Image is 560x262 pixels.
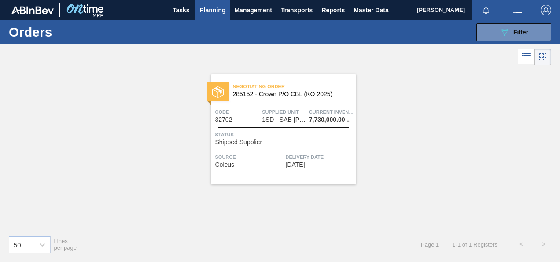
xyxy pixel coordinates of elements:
div: 50 [14,241,21,248]
span: 1 - 1 of 1 Registers [452,241,497,248]
span: Management [234,5,272,15]
span: 285152 - Crown P/O CBL (KO 2025) [233,91,349,97]
span: Filter [513,29,528,36]
span: Page : 1 [421,241,439,248]
span: 10/11/2025 [286,161,305,168]
span: Shipped Supplier [215,139,262,146]
span: Lines per page [54,238,77,251]
h1: Orders [9,27,130,37]
span: Source [215,153,284,161]
img: TNhmsLtSVTkK8tSr43FrP2fwEKptu5GPRR3wAAAABJRU5ErkJggg== [11,6,54,14]
span: Coleus [215,161,235,168]
span: 32702 [215,116,232,123]
span: 1SD - SAB Rosslyn Brewery [262,116,306,123]
span: Planning [199,5,225,15]
span: 7,730,000.000 EA [309,116,354,123]
span: Negotiating Order [233,82,356,91]
img: userActions [512,5,523,15]
div: Card Vision [534,49,551,65]
span: Delivery Date [286,153,354,161]
button: Notifications [472,4,500,16]
button: < [511,233,533,255]
span: Code [215,108,260,116]
span: Status [215,130,354,139]
span: Reports [321,5,345,15]
button: > [533,233,555,255]
a: statusNegotiating Order285152 - Crown P/O CBL (KO 2025)Code32702Supplied Unit1SD - SAB [PERSON_NA... [204,74,356,184]
span: Master Data [354,5,388,15]
div: List Vision [518,49,534,65]
button: Filter [476,23,551,41]
span: Supplied Unit [262,108,307,116]
img: status [212,86,224,98]
span: Transports [281,5,313,15]
span: Tasks [171,5,191,15]
img: Logout [541,5,551,15]
span: Current inventory [309,108,354,116]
